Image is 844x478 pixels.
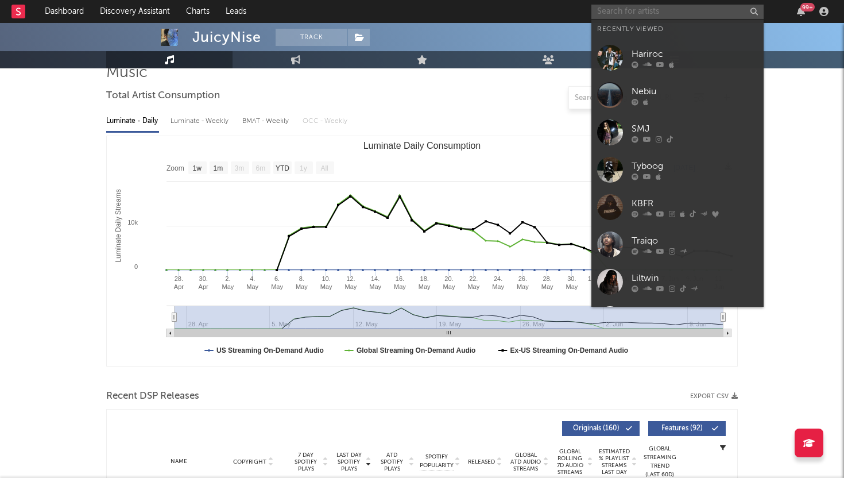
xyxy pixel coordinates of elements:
[591,76,764,114] a: Nebiu
[632,47,758,61] div: Hariroc
[598,448,630,476] span: Estimated % Playlist Streams Last Day
[541,275,553,290] text: 28. May
[591,263,764,300] a: Liltwin
[632,84,758,98] div: Nebiu
[468,458,495,465] span: Released
[199,275,208,290] text: 30. Apr
[320,164,328,172] text: All
[256,164,266,172] text: 6m
[597,22,758,36] div: Recently Viewed
[510,346,629,354] text: Ex-US Streaming On-Demand Audio
[467,275,479,290] text: 22. May
[216,346,324,354] text: US Streaming On-Demand Audio
[300,164,307,172] text: 1y
[334,452,364,472] span: Last Day Spotify Plays
[106,111,159,131] div: Luminate - Daily
[492,275,504,290] text: 24. May
[271,275,283,290] text: 6. May
[369,275,381,290] text: 14. May
[246,275,258,290] text: 4. May
[222,275,234,290] text: 2. May
[276,29,347,46] button: Track
[591,300,764,338] a: Myaap
[591,151,764,188] a: Tyboog
[632,159,758,173] div: Tyboog
[797,7,805,16] button: 99+
[632,234,758,248] div: Traiqo
[357,346,476,354] text: Global Streaming On-Demand Audio
[171,111,231,131] div: Luminate - Weekly
[167,164,184,172] text: Zoom
[562,421,640,436] button: Originals(160)
[192,29,261,46] div: JuicyNise
[377,452,407,472] span: ATD Spotify Plays
[107,136,737,366] svg: Luminate Daily Consumption
[276,164,289,172] text: YTD
[570,425,622,432] span: Originals ( 160 )
[554,448,586,476] span: Global Rolling 7D Audio Streams
[174,275,184,290] text: 28. Apr
[569,94,690,103] input: Search by song name or URL
[591,39,764,76] a: Hariroc
[106,66,148,80] span: Music
[632,271,758,285] div: Liltwin
[648,421,726,436] button: Features(92)
[443,275,455,290] text: 20. May
[591,226,764,263] a: Traiqo
[591,5,764,19] input: Search for artists
[344,275,357,290] text: 12. May
[296,275,308,290] text: 8. May
[632,122,758,136] div: SMJ
[588,275,605,282] text: 1. Jun
[193,164,202,172] text: 1w
[510,452,541,472] span: Global ATD Audio Streams
[134,263,138,270] text: 0
[235,164,245,172] text: 3m
[566,275,578,290] text: 30. May
[656,425,709,432] span: Features ( 92 )
[591,114,764,151] a: SMJ
[320,275,332,290] text: 10. May
[394,275,406,290] text: 16. May
[591,188,764,226] a: KBFR
[690,393,738,400] button: Export CSV
[127,219,138,226] text: 10k
[242,111,291,131] div: BMAT - Weekly
[517,275,529,290] text: 26. May
[363,141,481,151] text: Luminate Daily Consumption
[214,164,223,172] text: 1m
[141,457,216,466] div: Name
[291,452,321,472] span: 7 Day Spotify Plays
[420,453,454,470] span: Spotify Popularity
[419,275,431,290] text: 18. May
[114,189,122,262] text: Luminate Daily Streams
[800,3,815,11] div: 99 +
[632,196,758,210] div: KBFR
[233,458,266,465] span: Copyright
[106,390,199,403] span: Recent DSP Releases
